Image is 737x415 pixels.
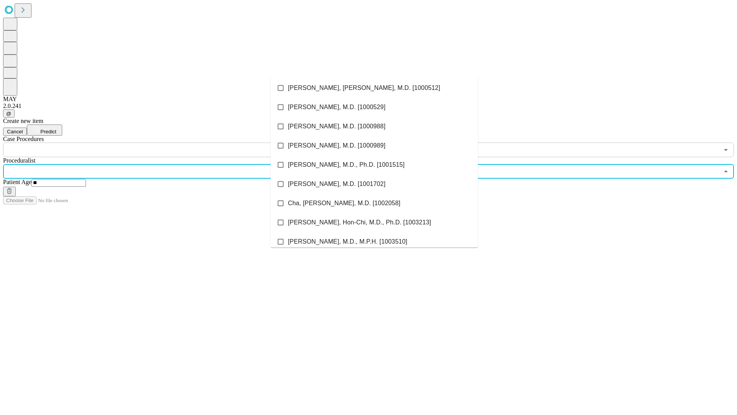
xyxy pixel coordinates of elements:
[288,237,407,246] span: [PERSON_NAME], M.D., M.P.H. [1003510]
[288,199,400,208] span: Cha, [PERSON_NAME], M.D. [1002058]
[27,124,62,136] button: Predict
[3,136,44,142] span: Scheduled Procedure
[288,122,385,131] span: [PERSON_NAME], M.D. [1000988]
[3,128,27,136] button: Cancel
[3,103,734,110] div: 2.0.241
[7,129,23,134] span: Cancel
[3,179,31,185] span: Patient Age
[288,103,385,112] span: [PERSON_NAME], M.D. [1000529]
[720,166,731,177] button: Close
[3,157,35,164] span: Proceduralist
[288,141,385,150] span: [PERSON_NAME], M.D. [1000989]
[720,144,731,155] button: Open
[288,218,431,227] span: [PERSON_NAME], Hon-Chi, M.D., Ph.D. [1003213]
[3,96,734,103] div: MAY
[40,129,56,134] span: Predict
[3,110,15,118] button: @
[288,179,385,189] span: [PERSON_NAME], M.D. [1001702]
[288,83,440,93] span: [PERSON_NAME], [PERSON_NAME], M.D. [1000512]
[6,111,12,116] span: @
[288,160,405,169] span: [PERSON_NAME], M.D., Ph.D. [1001515]
[3,118,43,124] span: Create new item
